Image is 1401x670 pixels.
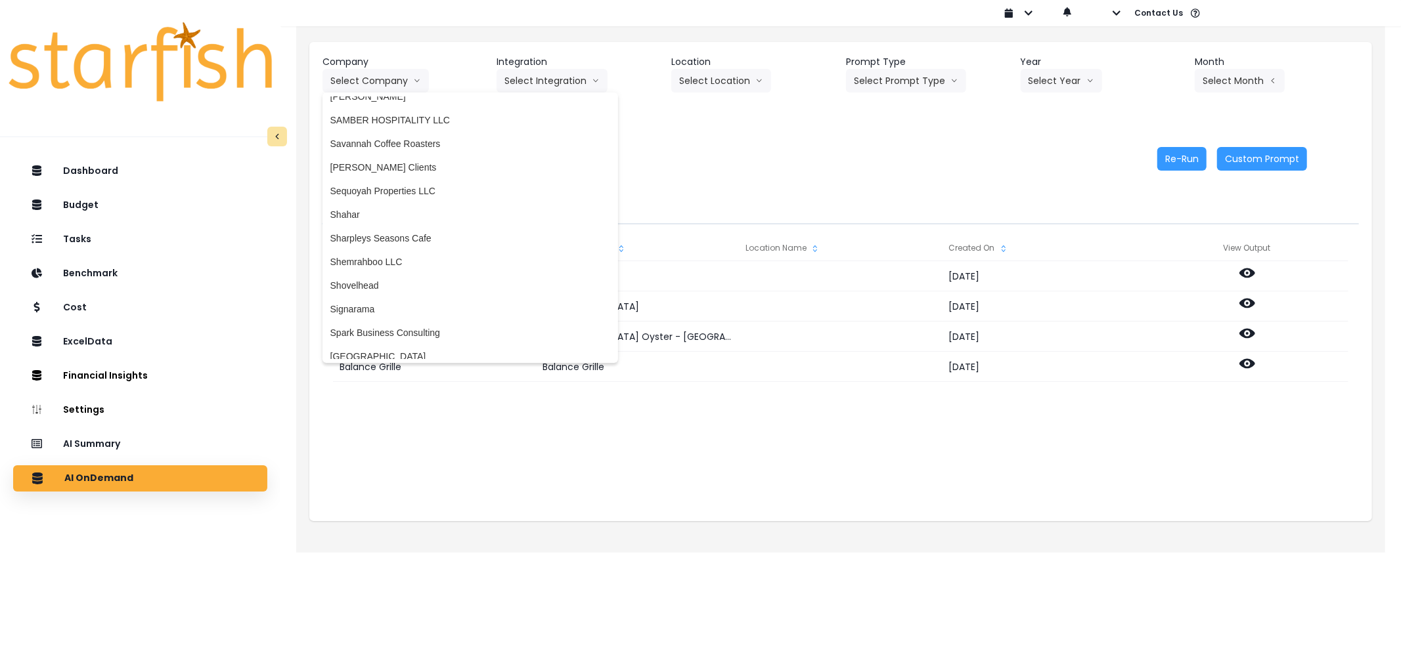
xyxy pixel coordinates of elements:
[63,234,91,245] p: Tasks
[943,322,1145,352] div: [DATE]
[846,69,966,93] button: Select Prompt Typearrow down line
[330,137,610,150] span: Savannah Coffee Roasters
[330,184,610,198] span: Sequoyah Properties LLC
[13,431,267,457] button: AI Summary
[330,326,610,339] span: Spark Business Consulting
[536,322,738,352] div: [GEOGRAPHIC_DATA] Oyster - [GEOGRAPHIC_DATA]
[13,397,267,423] button: Settings
[330,279,610,292] span: Shovelhead
[1195,69,1285,93] button: Select Montharrow left line
[497,69,608,93] button: Select Integrationarrow down line
[13,363,267,389] button: Financial Insights
[63,336,112,347] p: ExcelData
[330,255,610,268] span: Shemrahboo LLC
[13,158,267,184] button: Dashboard
[13,329,267,355] button: ExcelData
[330,161,610,174] span: [PERSON_NAME] Clients
[943,352,1145,382] div: [DATE]
[333,352,535,382] div: Balance Grille
[322,55,487,69] header: Company
[13,261,267,287] button: Benchmark
[1021,55,1185,69] header: Year
[13,465,267,492] button: AI OnDemand
[536,352,738,382] div: Balance Grille
[330,114,610,127] span: SAMBER HOSPITALITY LLC
[536,235,738,261] div: Integration Name
[13,192,267,219] button: Budget
[755,74,763,87] svg: arrow down line
[322,69,429,93] button: Select Companyarrow down line
[592,74,600,87] svg: arrow down line
[63,165,118,177] p: Dashboard
[671,55,835,69] header: Location
[943,235,1145,261] div: Created On
[616,243,627,254] svg: sort
[1157,147,1207,171] button: Re-Run
[63,438,120,450] p: AI Summary
[671,69,771,93] button: Select Locationarrow down line
[1021,69,1102,93] button: Select Yeararrow down line
[536,291,738,322] div: [GEOGRAPHIC_DATA]
[63,302,87,313] p: Cost
[13,226,267,253] button: Tasks
[1145,235,1348,261] div: View Output
[322,93,618,363] ul: Select Companyarrow down line
[950,74,958,87] svg: arrow down line
[330,208,610,221] span: Shahar
[413,74,421,87] svg: arrow down line
[63,199,99,211] p: Budget
[13,295,267,321] button: Cost
[1195,55,1359,69] header: Month
[943,291,1145,322] div: [DATE]
[739,235,941,261] div: Location Name
[998,243,1009,254] svg: sort
[536,261,738,291] div: Bolay
[330,232,610,245] span: Sharpleys Seasons Cafe
[64,472,133,484] p: AI OnDemand
[846,55,1010,69] header: Prompt Type
[810,243,820,254] svg: sort
[1086,74,1094,87] svg: arrow down line
[497,55,661,69] header: Integration
[330,303,610,316] span: Signarama
[330,350,610,363] span: [GEOGRAPHIC_DATA]
[330,90,610,103] span: [PERSON_NAME]
[63,268,118,279] p: Benchmark
[1269,74,1277,87] svg: arrow left line
[1217,147,1307,171] button: Custom Prompt
[943,261,1145,291] div: [DATE]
